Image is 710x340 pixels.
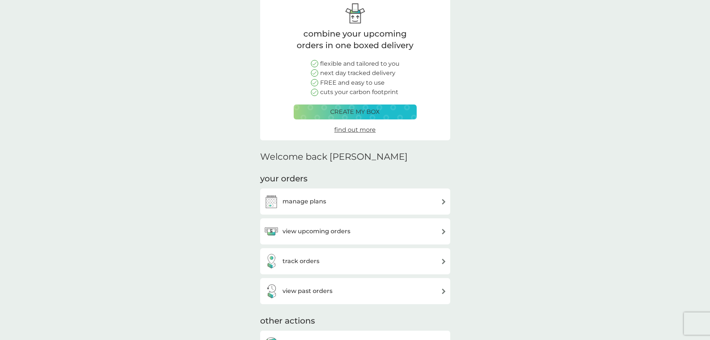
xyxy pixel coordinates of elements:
p: FREE and easy to use [320,78,385,88]
img: arrow right [441,199,446,205]
img: arrow right [441,259,446,264]
h3: other actions [260,315,315,327]
p: next day tracked delivery [320,68,395,78]
button: create my box [294,105,417,119]
h2: Welcome back [PERSON_NAME] [260,152,408,162]
span: find out more [334,126,376,133]
p: combine your upcoming orders in one boxed delivery [294,28,417,52]
a: find out more [334,125,376,135]
p: flexible and tailored to you [320,59,400,69]
h3: view upcoming orders [283,227,350,236]
h3: manage plans [283,197,326,206]
h3: your orders [260,173,307,185]
h3: view past orders [283,286,332,296]
img: arrow right [441,229,446,234]
p: cuts your carbon footprint [320,87,398,97]
img: arrow right [441,288,446,294]
h3: track orders [283,256,319,266]
p: create my box [330,107,380,117]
